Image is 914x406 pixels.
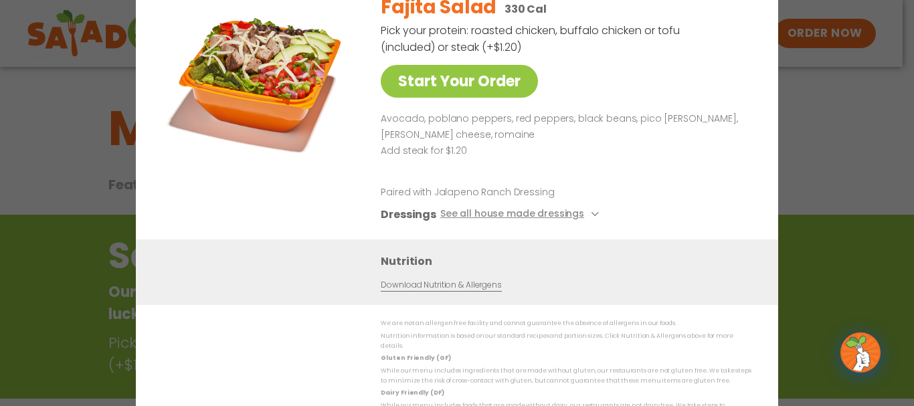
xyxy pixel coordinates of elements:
p: Pick your protein: roasted chicken, buffalo chicken or tofu (included) or steak (+$1.20) [381,22,682,56]
h3: Dressings [381,206,436,223]
strong: Gluten Friendly (GF) [381,354,450,362]
a: Download Nutrition & Allergens [381,279,501,292]
strong: Dairy Friendly (DF) [381,389,444,397]
a: Start Your Order [381,65,538,98]
p: Avocado, poblano peppers, red peppers, black beans, pico [PERSON_NAME], [PERSON_NAME] cheese, rom... [381,111,746,143]
p: Paired with Jalapeno Ranch Dressing [381,185,628,199]
h3: Nutrition [381,253,758,270]
p: Add steak for $1.20 [381,143,746,159]
p: While our menu includes ingredients that are made without gluten, our restaurants are not gluten ... [381,366,751,387]
p: 330 Cal [505,1,547,17]
p: We are not an allergen free facility and cannot guarantee the absence of allergens in our foods. [381,318,751,328]
button: See all house made dressings [440,206,603,223]
p: Nutrition information is based on our standard recipes and portion sizes. Click Nutrition & Aller... [381,331,751,352]
img: wpChatIcon [842,334,879,371]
